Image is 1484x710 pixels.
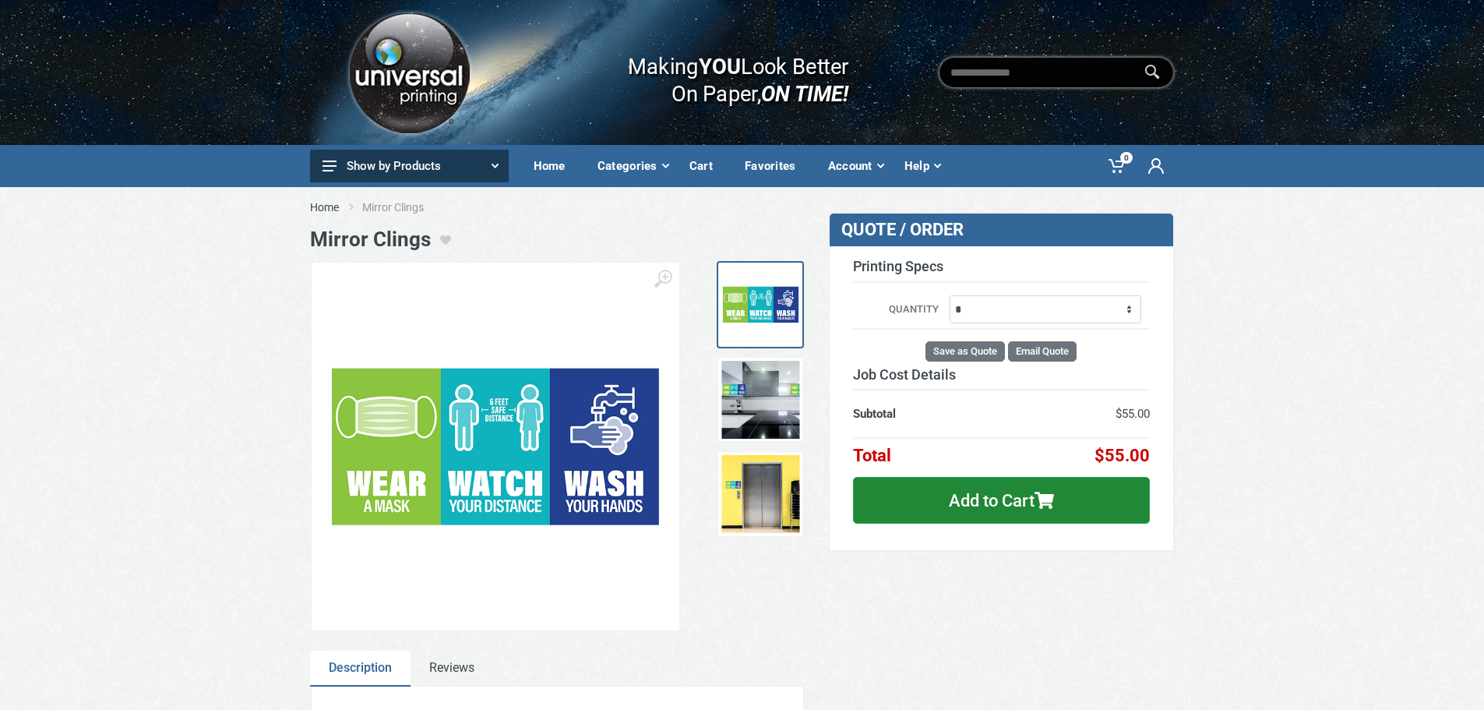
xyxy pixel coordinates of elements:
[523,150,587,182] div: Home
[344,7,474,139] img: Logo.png
[310,200,339,215] a: Home
[925,341,1005,362] button: Save as Quote
[327,278,664,615] img: Cling
[717,450,804,538] a: Elavator
[721,266,799,344] img: Cling
[310,228,431,252] h1: Mirror Clings
[523,145,587,187] a: Home
[679,145,734,187] a: Cart
[362,200,447,215] li: Mirror Clings
[1120,152,1133,164] span: 0
[853,477,1150,524] button: Add to Cart
[310,651,411,687] a: Description
[853,366,1150,383] h3: Job Cost Details
[717,261,804,348] a: Cling
[761,80,848,107] i: ON TIME!
[411,651,493,687] a: Reviews
[721,455,799,533] img: Elavator
[310,150,509,182] button: Show by Products
[841,302,947,319] label: Quantity
[853,390,982,438] th: Subtotal
[817,150,894,182] div: Account
[1094,446,1150,465] span: $55.00
[853,258,1150,283] h3: Printing Specs
[310,200,1175,215] nav: breadcrumb
[699,53,741,79] b: YOU
[894,150,950,182] div: Help
[734,150,817,182] div: Favorites
[1008,341,1077,362] button: Email Quote
[597,37,849,108] div: Making Look Better On Paper,
[679,150,734,182] div: Cart
[1116,407,1150,421] span: $55.00
[717,356,804,443] a: Mirrors
[734,145,817,187] a: Favorites
[587,150,679,182] div: Categories
[853,438,982,465] th: Total
[841,220,1047,240] h3: QUOTE / ORDER
[721,361,799,439] img: Mirrors
[1098,145,1137,187] a: 0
